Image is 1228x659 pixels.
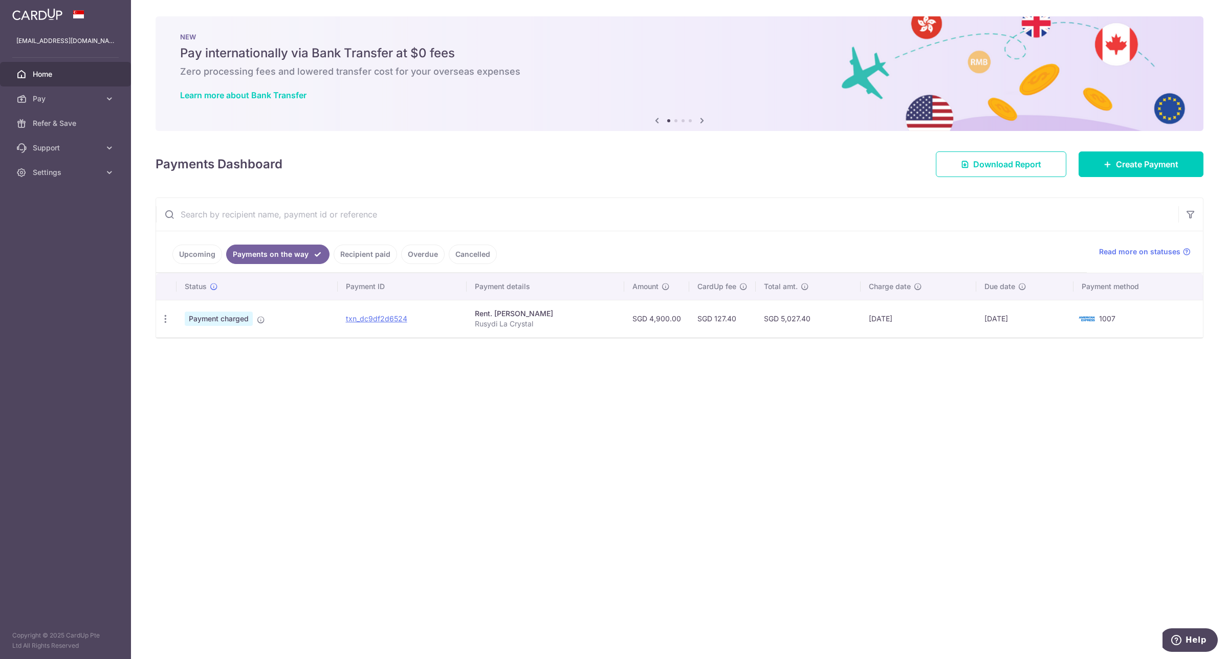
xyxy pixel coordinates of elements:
[33,143,100,153] span: Support
[1116,158,1178,170] span: Create Payment
[624,300,689,337] td: SGD 4,900.00
[449,245,497,264] a: Cancelled
[185,312,253,326] span: Payment charged
[861,300,976,337] td: [DATE]
[226,245,330,264] a: Payments on the way
[1077,313,1097,325] img: Bank Card
[180,90,306,100] a: Learn more about Bank Transfer
[185,281,207,292] span: Status
[33,69,100,79] span: Home
[869,281,911,292] span: Charge date
[172,245,222,264] a: Upcoming
[180,33,1179,41] p: NEW
[1099,314,1115,323] span: 1007
[156,16,1203,131] img: Bank transfer banner
[180,45,1179,61] h5: Pay internationally via Bank Transfer at $0 fees
[1079,151,1203,177] a: Create Payment
[475,319,616,329] p: Rusydi La Crystal
[976,300,1073,337] td: [DATE]
[984,281,1015,292] span: Due date
[936,151,1066,177] a: Download Report
[756,300,861,337] td: SGD 5,027.40
[1099,247,1191,257] a: Read more on statuses
[12,8,62,20] img: CardUp
[33,94,100,104] span: Pay
[1163,628,1218,654] iframe: Opens a widget where you can find more information
[334,245,397,264] a: Recipient paid
[346,314,407,323] a: txn_dc9df2d6524
[697,281,736,292] span: CardUp fee
[1073,273,1203,300] th: Payment method
[180,65,1179,78] h6: Zero processing fees and lowered transfer cost for your overseas expenses
[16,36,115,46] p: [EMAIL_ADDRESS][DOMAIN_NAME]
[33,167,100,178] span: Settings
[1099,247,1180,257] span: Read more on statuses
[156,155,282,173] h4: Payments Dashboard
[764,281,798,292] span: Total amt.
[156,198,1178,231] input: Search by recipient name, payment id or reference
[632,281,659,292] span: Amount
[973,158,1041,170] span: Download Report
[338,273,467,300] th: Payment ID
[467,273,624,300] th: Payment details
[33,118,100,128] span: Refer & Save
[689,300,756,337] td: SGD 127.40
[401,245,445,264] a: Overdue
[475,309,616,319] div: Rent. [PERSON_NAME]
